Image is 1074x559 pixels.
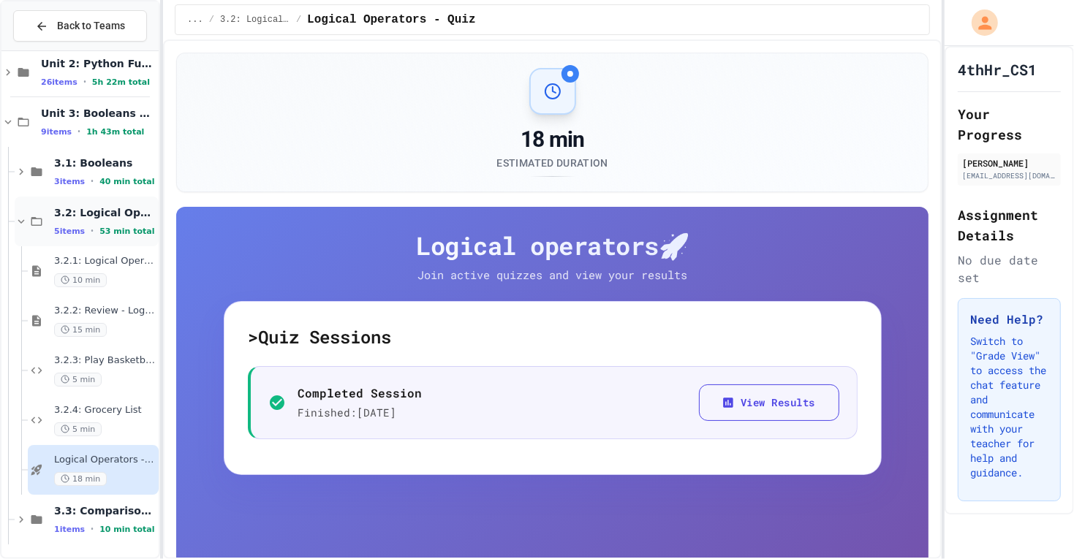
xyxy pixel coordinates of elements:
h2: Your Progress [958,104,1061,145]
span: 3 items [54,177,85,186]
div: Estimated Duration [497,156,608,170]
span: Unit 3: Booleans and Conditionals [41,107,156,120]
span: 53 min total [99,227,154,236]
h3: Need Help? [970,311,1048,328]
span: 1 items [54,525,85,534]
span: / [296,14,301,26]
span: 3.2: Logical Operators [220,14,290,26]
h2: Assignment Details [958,205,1061,246]
span: 3.2.1: Logical Operators [54,255,156,267]
h5: > Quiz Sessions [248,325,858,349]
div: My Account [956,6,1002,39]
span: 3.2.3: Play Basketball [54,354,156,367]
p: Finished: [DATE] [298,405,422,421]
span: 10 min [54,273,107,287]
span: 3.3: Comparison Operators [54,504,156,517]
span: ... [187,14,203,26]
span: 26 items [41,77,77,87]
div: [EMAIL_ADDRESS][DOMAIN_NAME] [962,170,1056,181]
span: 18 min [54,472,107,486]
span: 10 min total [99,525,154,534]
span: • [77,126,80,137]
p: Completed Session [298,384,422,402]
span: 5 items [54,227,85,236]
div: 18 min [497,126,608,153]
span: 1h 43m total [86,127,144,137]
span: • [91,523,94,535]
h1: 4thHr_CS1 [958,59,1037,80]
p: Join active quizzes and view your results [388,267,717,284]
span: 15 min [54,323,107,337]
span: / [209,14,214,26]
button: Back to Teams [13,10,147,42]
div: [PERSON_NAME] [962,156,1056,170]
button: View Results [699,384,839,422]
span: 3.1: Booleans [54,156,156,170]
div: No due date set [958,251,1061,286]
span: • [91,175,94,187]
span: 5 min [54,373,102,387]
span: 3.2.4: Grocery List [54,404,156,417]
span: • [91,225,94,237]
span: 3.2: Logical Operators [54,206,156,219]
span: Logical Operators - Quiz [54,454,156,466]
span: 5h 22m total [92,77,150,87]
span: • [83,76,86,88]
h4: Logical operators 🚀 [224,230,882,261]
span: 3.2.2: Review - Logical Operators [54,305,156,317]
span: Logical Operators - Quiz [307,11,475,28]
span: 9 items [41,127,72,137]
span: 5 min [54,422,102,436]
span: Back to Teams [57,18,125,34]
span: 40 min total [99,177,154,186]
p: Switch to "Grade View" to access the chat feature and communicate with your teacher for help and ... [970,334,1048,480]
span: Unit 2: Python Fundamentals [41,57,156,70]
